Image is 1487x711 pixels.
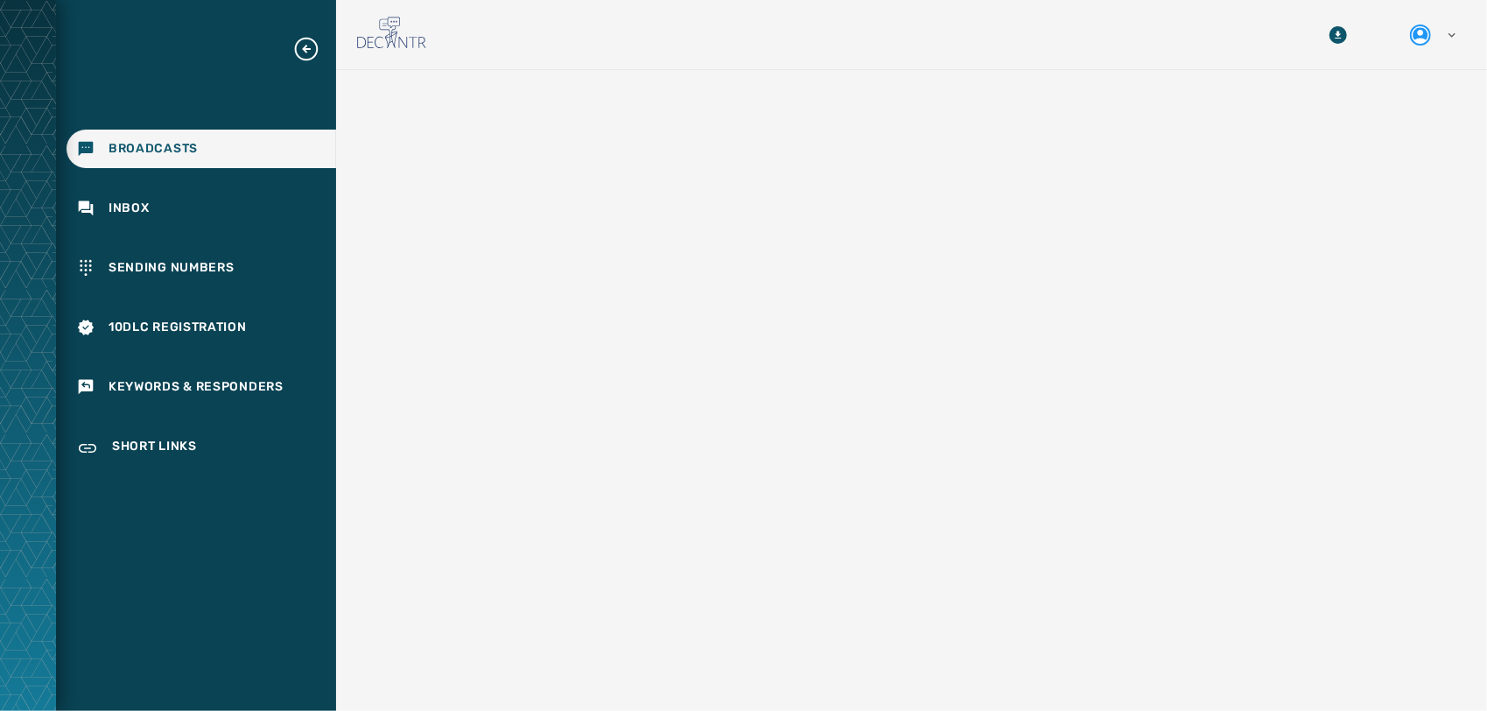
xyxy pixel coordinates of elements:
a: Navigate to Short Links [67,427,336,469]
a: Navigate to Broadcasts [67,130,336,168]
span: Inbox [109,200,150,217]
button: User settings [1403,18,1466,53]
button: Download Menu [1322,19,1354,51]
a: Navigate to 10DLC Registration [67,308,336,347]
a: Navigate to Inbox [67,189,336,228]
span: 10DLC Registration [109,319,247,336]
a: Navigate to Keywords & Responders [67,368,336,406]
span: Broadcasts [109,140,198,158]
span: Keywords & Responders [109,378,284,396]
a: Navigate to Sending Numbers [67,249,336,287]
span: Short Links [112,438,197,459]
span: Sending Numbers [109,259,235,277]
button: Expand sub nav menu [292,35,334,63]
